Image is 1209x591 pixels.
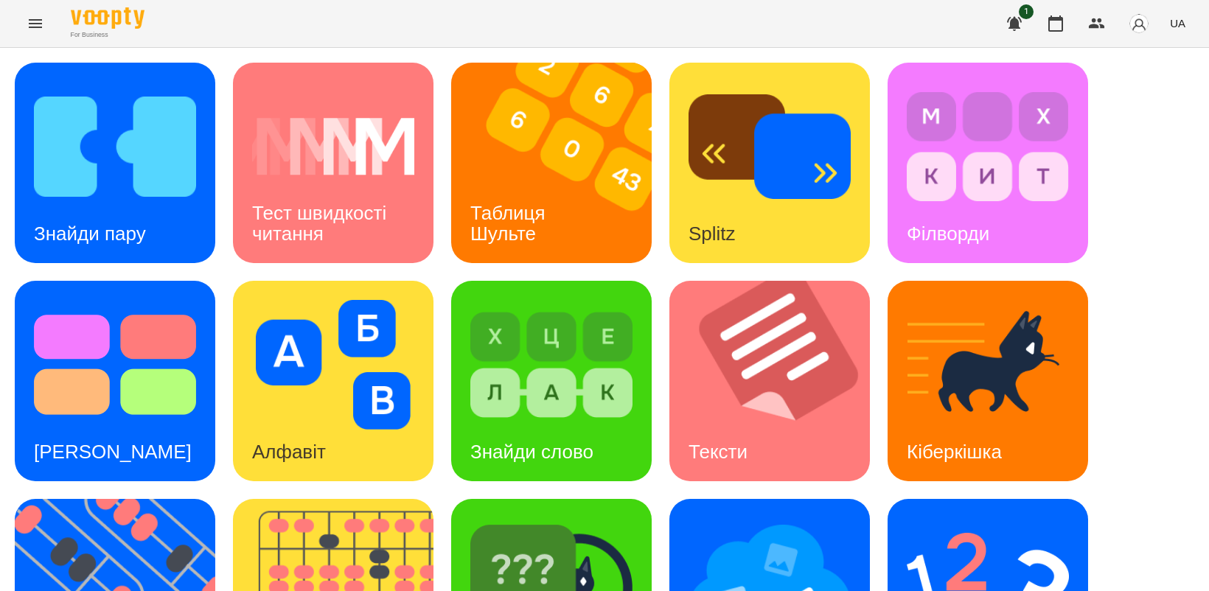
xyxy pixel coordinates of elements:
button: Menu [18,6,53,41]
a: Знайди паруЗнайди пару [15,63,215,263]
span: UA [1170,15,1185,31]
a: КіберкішкаКіберкішка [888,281,1088,481]
h3: Знайди слово [470,441,593,463]
img: Тексти [669,281,888,481]
a: Тест Струпа[PERSON_NAME] [15,281,215,481]
img: Тест швидкості читання [252,82,414,211]
h3: Філворди [907,223,989,245]
h3: [PERSON_NAME] [34,441,192,463]
h3: Таблиця Шульте [470,202,551,244]
a: SplitzSplitz [669,63,870,263]
button: UA [1164,10,1191,37]
img: Алфавіт [252,300,414,430]
img: Знайди пару [34,82,196,211]
h3: Знайди пару [34,223,146,245]
a: Знайди словоЗнайди слово [451,281,652,481]
h3: Алфавіт [252,441,326,463]
a: Тест швидкості читанняТест швидкості читання [233,63,433,263]
a: АлфавітАлфавіт [233,281,433,481]
img: Таблиця Шульте [451,63,670,263]
img: avatar_s.png [1129,13,1149,34]
h3: Тест швидкості читання [252,202,391,244]
span: 1 [1019,4,1034,19]
img: Філворди [907,82,1069,211]
img: Кіберкішка [907,300,1069,430]
a: Таблиця ШультеТаблиця Шульте [451,63,652,263]
img: Знайди слово [470,300,633,430]
h3: Кіберкішка [907,441,1002,463]
h3: Splitz [689,223,736,245]
img: Voopty Logo [71,7,144,29]
img: Тест Струпа [34,300,196,430]
span: For Business [71,30,144,40]
img: Splitz [689,82,851,211]
a: ФілвордиФілворди [888,63,1088,263]
h3: Тексти [689,441,748,463]
a: ТекстиТексти [669,281,870,481]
